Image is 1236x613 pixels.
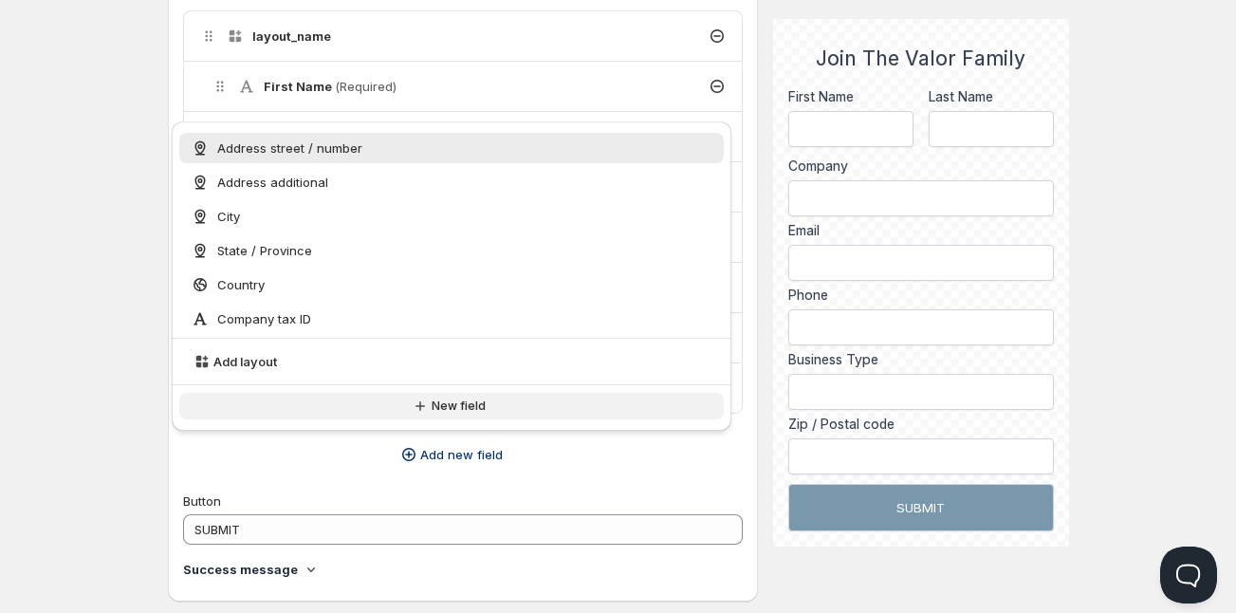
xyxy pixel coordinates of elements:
[217,275,265,294] span: Country
[217,309,311,328] span: Company tax ID
[172,439,732,470] button: Add new field
[217,241,312,260] span: State / Province
[335,79,397,94] span: (Required)
[217,173,328,192] span: Address additional
[187,346,717,377] button: Add layout
[183,560,298,579] h4: Success message
[929,87,1054,106] label: Last Name
[183,493,221,509] span: Button
[179,393,725,419] button: New field
[788,415,1053,434] label: Zip / Postal code
[1160,547,1217,604] iframe: Help Scout Beacon - Open
[788,157,1053,176] label: Company
[213,352,277,371] span: Add layout
[420,445,503,464] span: Add new field
[217,139,362,158] span: Address street / number
[788,87,913,106] label: First Name
[252,27,331,46] h4: layout_name
[788,350,1053,369] label: Business Type
[217,207,240,226] span: City
[788,221,1053,240] div: Email
[788,484,1053,531] button: SUBMIT
[172,133,732,334] ul: Search and select field types
[432,399,486,414] span: New field
[264,77,397,96] h4: First Name
[788,286,1053,305] label: Phone
[788,46,1053,71] h2: Join The Valor Family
